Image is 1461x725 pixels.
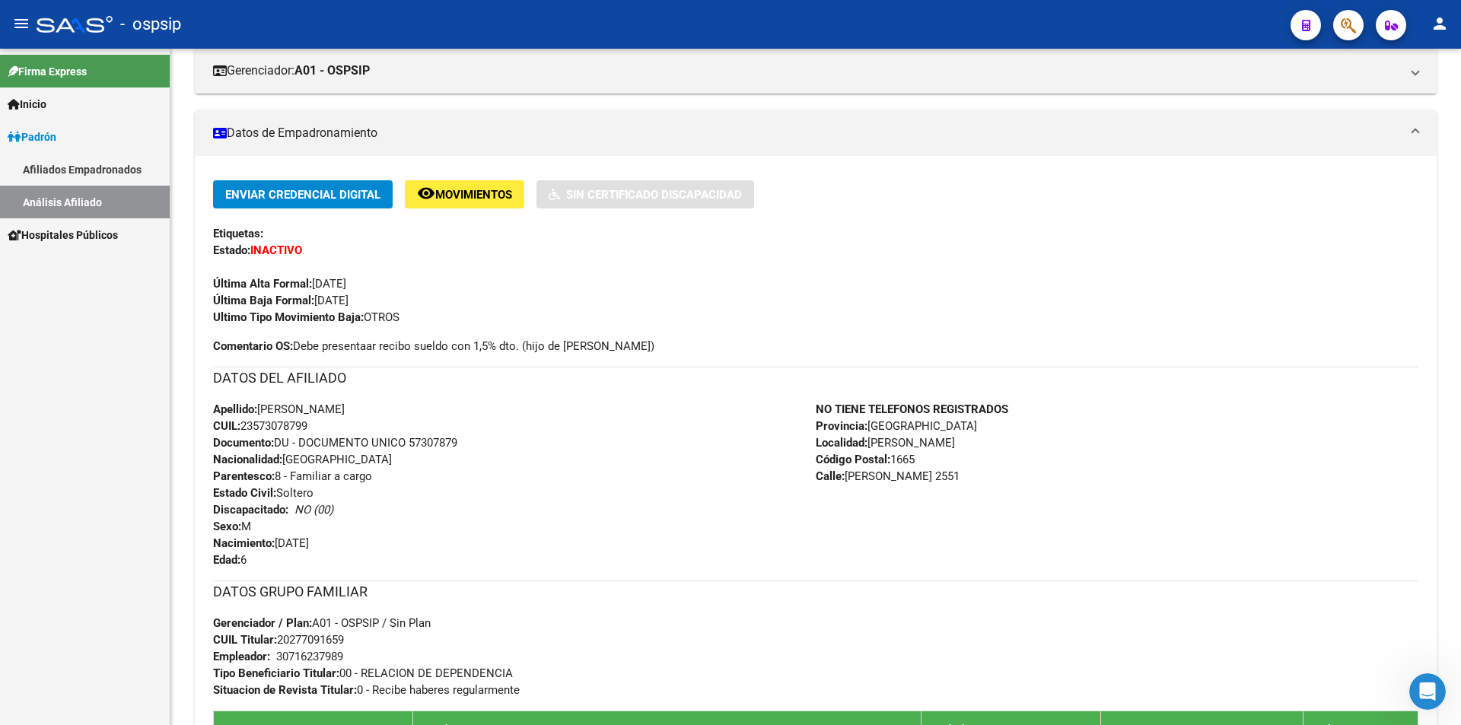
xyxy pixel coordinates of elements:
span: M [213,520,251,533]
strong: INACTIVO [250,243,302,257]
span: [GEOGRAPHIC_DATA] [213,453,392,466]
mat-panel-title: Gerenciador: [213,62,1400,79]
strong: Estado Civil: [213,486,276,500]
strong: Localidad: [816,436,867,450]
span: 0 - Recibe haberes regularmente [213,683,520,697]
span: DU - DOCUMENTO UNICO 57307879 [213,436,457,450]
span: [DATE] [213,536,309,550]
strong: NO TIENE TELEFONOS REGISTRADOS [816,402,1008,416]
strong: Parentesco: [213,469,275,483]
strong: Gerenciador / Plan: [213,616,312,630]
mat-expansion-panel-header: Gerenciador:A01 - OSPSIP [195,48,1437,94]
strong: Última Alta Formal: [213,277,312,291]
button: Enviar Credencial Digital [213,180,393,208]
mat-icon: person [1431,14,1449,33]
strong: Etiquetas: [213,227,263,240]
div: 30716237989 [276,648,343,665]
span: 1665 [816,453,915,466]
span: [GEOGRAPHIC_DATA] [816,419,977,433]
strong: Ultimo Tipo Movimiento Baja: [213,310,364,324]
h3: DATOS GRUPO FAMILIAR [213,581,1418,603]
mat-icon: remove_red_eye [417,184,435,202]
strong: Nacimiento: [213,536,275,550]
strong: Apellido: [213,402,257,416]
strong: Estado: [213,243,250,257]
span: Debe presentaar recibo sueldo con 1,5% dto. (hijo de [PERSON_NAME]) [213,338,654,355]
i: NO (00) [294,503,333,517]
strong: A01 - OSPSIP [294,62,370,79]
mat-panel-title: Datos de Empadronamiento [213,125,1400,142]
strong: Nacionalidad: [213,453,282,466]
button: Movimientos [405,180,524,208]
h3: DATOS DEL AFILIADO [213,367,1418,389]
span: [PERSON_NAME] [816,436,955,450]
span: Padrón [8,129,56,145]
span: Hospitales Públicos [8,227,118,243]
strong: Última Baja Formal: [213,294,314,307]
strong: Código Postal: [816,453,890,466]
mat-icon: menu [12,14,30,33]
span: [DATE] [213,277,346,291]
span: 23573078799 [213,419,307,433]
strong: Empleador: [213,650,270,663]
strong: Situacion de Revista Titular: [213,683,357,697]
span: Sin Certificado Discapacidad [566,188,742,202]
iframe: Intercom live chat [1409,673,1446,710]
strong: CUIL: [213,419,240,433]
span: OTROS [213,310,399,324]
span: [DATE] [213,294,349,307]
span: 8 - Familiar a cargo [213,469,372,483]
span: 00 - RELACION DE DEPENDENCIA [213,666,513,680]
strong: Sexo: [213,520,241,533]
strong: Provincia: [816,419,867,433]
span: [PERSON_NAME] [213,402,345,416]
button: Sin Certificado Discapacidad [536,180,754,208]
span: Soltero [213,486,314,500]
span: Movimientos [435,188,512,202]
strong: Tipo Beneficiario Titular: [213,666,339,680]
span: A01 - OSPSIP / Sin Plan [213,616,431,630]
strong: Comentario OS: [213,339,293,353]
strong: Edad: [213,553,240,567]
span: Enviar Credencial Digital [225,188,380,202]
span: 20277091659 [213,633,344,647]
span: [PERSON_NAME] 2551 [816,469,960,483]
strong: Discapacitado: [213,503,288,517]
strong: CUIL Titular: [213,633,277,647]
strong: Documento: [213,436,274,450]
span: 6 [213,553,247,567]
strong: Calle: [816,469,845,483]
span: Firma Express [8,63,87,80]
span: - ospsip [120,8,181,41]
mat-expansion-panel-header: Datos de Empadronamiento [195,110,1437,156]
span: Inicio [8,96,46,113]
